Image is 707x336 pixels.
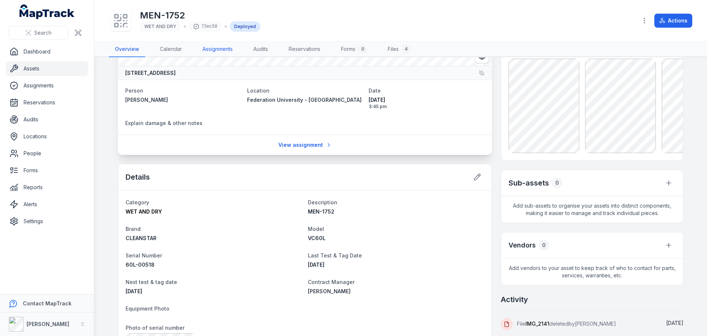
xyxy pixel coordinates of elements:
[369,104,485,110] span: 3:45 pm
[6,163,88,178] a: Forms
[154,42,188,57] a: Calendar
[109,42,145,57] a: Overview
[126,305,169,312] span: Equipment Photo
[369,96,485,110] time: 8/14/2025, 3:45:52 PM
[6,197,88,212] a: Alerts
[402,45,411,53] div: 4
[6,180,88,195] a: Reports
[126,208,162,215] span: WET AND DRY
[274,138,337,152] a: View assignment
[308,288,484,295] a: [PERSON_NAME]
[23,300,71,306] strong: Contact MapTrack
[666,320,683,326] time: 9/15/2025, 11:10:59 AM
[335,42,373,57] a: Forms0
[197,42,239,57] a: Assignments
[247,42,274,57] a: Audits
[501,259,683,285] span: Add vendors to your asset to keep track of who to contact for parts, services, warranties, etc.
[126,325,184,331] span: Photo of serial number
[125,69,176,77] strong: [STREET_ADDRESS]
[509,178,549,188] h2: Sub-assets
[308,261,324,268] span: [DATE]
[308,208,334,215] span: MEN-1752
[539,240,549,250] div: 0
[369,87,381,94] span: Date
[126,235,156,241] span: CLEANSTAR
[126,288,142,294] time: 3/11/2026, 12:00:00 AM
[247,97,362,103] span: Federation University - [GEOGRAPHIC_DATA]
[6,112,88,127] a: Audits
[283,42,326,57] a: Reservations
[126,288,142,294] span: [DATE]
[308,252,362,259] span: Last Test & Tag Date
[308,199,337,205] span: Description
[6,95,88,110] a: Reservations
[144,24,176,29] span: WET AND DRY
[501,196,683,223] span: Add sub-assets to organise your assets into distinct components, making it easier to manage and t...
[308,261,324,268] time: 9/11/2025, 12:00:00 AM
[509,240,536,250] h3: Vendors
[126,261,155,268] span: 60L-00518
[126,172,150,182] h2: Details
[6,146,88,161] a: People
[230,21,260,32] div: Deployed
[666,320,683,326] span: [DATE]
[6,78,88,93] a: Assignments
[27,321,69,327] strong: [PERSON_NAME]
[126,279,177,285] span: Next test & tag date
[247,96,363,104] a: Federation University - [GEOGRAPHIC_DATA]
[369,96,485,104] span: [DATE]
[382,42,416,57] a: Files4
[654,14,692,28] button: Actions
[9,26,68,40] button: Search
[126,199,149,205] span: Category
[189,21,222,32] div: 73ec58
[525,321,549,327] span: IMG_2141
[552,178,562,188] div: 0
[140,10,260,21] h1: MEN-1752
[358,45,367,53] div: 0
[126,252,162,259] span: Serial Number
[6,214,88,229] a: Settings
[6,61,88,76] a: Assets
[6,44,88,59] a: Dashboard
[308,279,355,285] span: Contract Manager
[125,87,143,94] span: Person
[501,294,528,305] h2: Activity
[20,4,75,19] a: MapTrack
[34,29,52,37] span: Search
[308,226,324,232] span: Model
[125,120,203,126] span: Explain damage & other notes
[308,235,326,241] span: VC60L
[6,129,88,144] a: Locations
[517,321,616,327] span: File deleted by [PERSON_NAME]
[126,226,141,232] span: Brand
[247,87,270,94] span: Location
[125,96,241,104] a: [PERSON_NAME]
